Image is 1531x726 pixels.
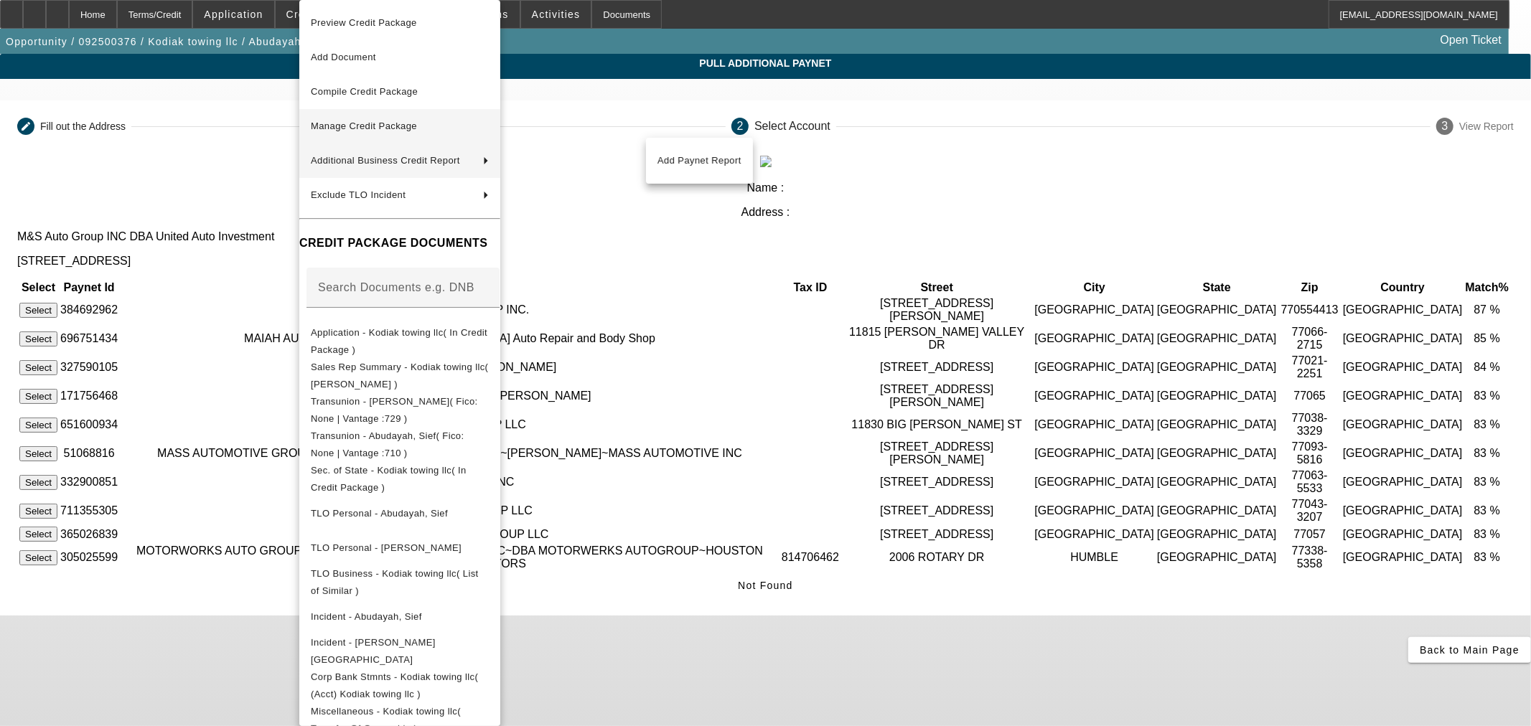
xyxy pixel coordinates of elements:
[311,155,460,166] span: Additional Business Credit Report
[299,324,500,359] button: Application - Kodiak towing llc( In Credit Package )
[311,671,478,699] span: Corp Bank Stmnts - Kodiak towing llc( (Acct) Kodiak towing llc )
[311,17,417,28] span: Preview Credit Package
[311,465,467,493] span: Sec. of State - Kodiak towing llc( In Credit Package )
[299,496,500,531] button: TLO Personal - Abudayah, Sief
[299,359,500,393] button: Sales Rep Summary - Kodiak towing llc( Workman, Taylor )
[657,152,741,169] span: Add Paynet Report
[311,362,488,390] span: Sales Rep Summary - Kodiak towing llc( [PERSON_NAME] )
[299,428,500,462] button: Transunion - Abudayah, Sief( Fico: None | Vantage :710 )
[311,86,418,97] span: Compile Credit Package
[311,327,487,355] span: Application - Kodiak towing llc( In Credit Package )
[299,235,500,252] h4: CREDIT PACKAGE DOCUMENTS
[299,634,500,669] button: Incident - Abudayah, Areej
[299,531,500,565] button: TLO Personal - Abudayah, Areej
[299,600,500,634] button: Incident - Abudayah, Sief
[311,611,422,622] span: Incident - Abudayah, Sief
[299,462,500,496] button: Sec. of State - Kodiak towing llc( In Credit Package )
[311,52,376,62] span: Add Document
[299,393,500,428] button: Transunion - Abudayah, Areej( Fico: None | Vantage :729 )
[311,396,478,424] span: Transunion - [PERSON_NAME]( Fico: None | Vantage :729 )
[311,542,462,553] span: TLO Personal - [PERSON_NAME]
[311,430,464,458] span: Transunion - Abudayah, Sief( Fico: None | Vantage :710 )
[311,189,406,200] span: Exclude TLO Incident
[311,121,417,131] span: Manage Credit Package
[318,281,474,293] mat-label: Search Documents e.g. DNB
[311,637,436,665] span: Incident - [PERSON_NAME][GEOGRAPHIC_DATA]
[311,568,479,596] span: TLO Business - Kodiak towing llc( List of Similar )
[299,565,500,600] button: TLO Business - Kodiak towing llc( List of Similar )
[311,508,448,519] span: TLO Personal - Abudayah, Sief
[299,669,500,703] button: Corp Bank Stmnts - Kodiak towing llc( (Acct) Kodiak towing llc )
